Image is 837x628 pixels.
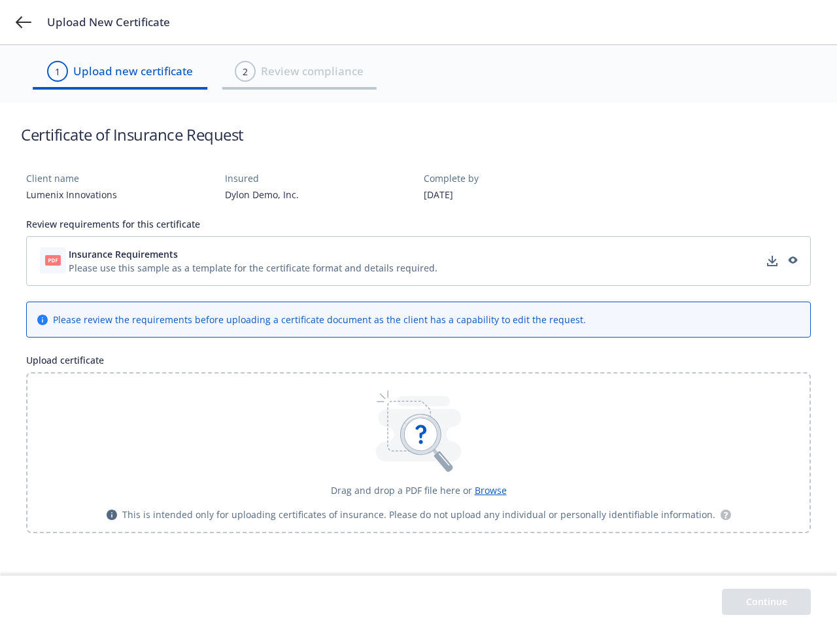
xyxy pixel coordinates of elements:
h1: Certificate of Insurance Request [21,124,244,145]
div: Complete by [424,171,612,185]
div: Please review the requirements before uploading a certificate document as the client has a capabi... [53,313,586,326]
span: Browse [475,484,507,497]
div: [DATE] [424,188,612,201]
div: Insured [225,171,413,185]
button: Insurance Requirements [69,247,437,261]
a: preview [784,253,800,269]
div: 2 [243,65,248,78]
span: This is intended only for uploading certificates of insurance. Please do not upload any individua... [122,508,715,521]
div: Client name [26,171,214,185]
div: Drag and drop a PDF file here or BrowseThis is intended only for uploading certificates of insura... [26,372,811,533]
span: Upload new certificate [73,63,193,80]
div: Review requirements for this certificate [26,217,811,231]
div: 1 [55,65,60,78]
a: download [764,253,780,269]
div: Please use this sample as a template for the certificate format and details required. [69,261,437,275]
div: Insurance RequirementsPlease use this sample as a template for the certificate format and details... [26,236,811,286]
div: Lumenix Innovations [26,188,214,201]
span: Upload New Certificate [47,14,170,30]
div: Drag and drop a PDF file here or [331,483,507,497]
div: Dylon Demo, Inc. [225,188,413,201]
div: Upload certificate [26,353,811,367]
span: Review compliance [261,63,364,80]
span: Insurance Requirements [69,247,178,261]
